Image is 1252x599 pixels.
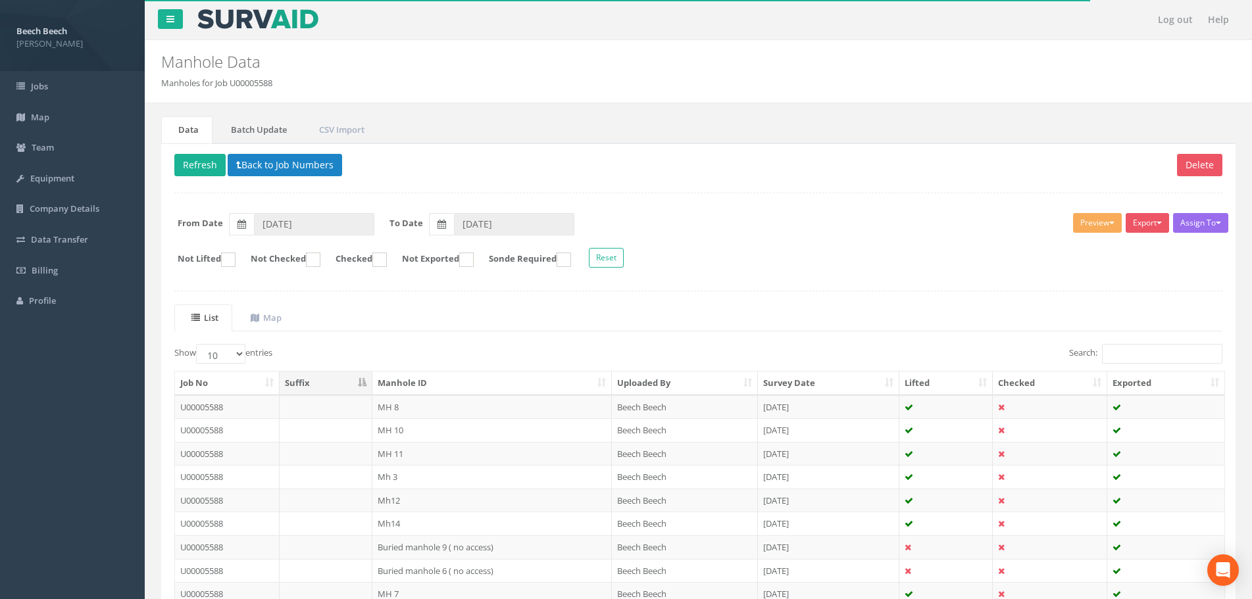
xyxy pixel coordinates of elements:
span: [PERSON_NAME] [16,37,128,50]
li: Manholes for Job U00005588 [161,77,272,89]
button: Delete [1177,154,1222,176]
label: To Date [389,217,423,229]
td: U00005588 [175,395,280,419]
td: Beech Beech [612,512,758,535]
td: [DATE] [758,559,900,583]
input: Search: [1102,344,1222,364]
td: Beech Beech [612,442,758,466]
td: MH 8 [372,395,612,419]
label: Checked [322,252,387,267]
td: [DATE] [758,535,900,559]
td: Beech Beech [612,395,758,419]
td: [DATE] [758,489,900,512]
td: Mh 3 [372,465,612,489]
label: Not Checked [238,252,320,267]
td: Buried manhole 6 ( no access) [372,559,612,583]
td: U00005588 [175,489,280,512]
uib-tab-heading: List [191,312,218,323]
a: Map [234,304,295,331]
button: Assign To [1173,213,1228,233]
uib-tab-heading: Map [251,312,282,323]
td: U00005588 [175,512,280,535]
th: Manhole ID: activate to sort column ascending [372,371,612,395]
td: [DATE] [758,465,900,489]
a: Data [161,116,213,143]
label: From Date [178,217,223,229]
td: Beech Beech [612,489,758,512]
td: [DATE] [758,418,900,442]
td: MH 10 [372,418,612,442]
label: Not Lifted [164,252,236,267]
label: Sonde Required [476,252,571,267]
td: Beech Beech [612,559,758,583]
td: U00005588 [175,442,280,466]
span: Data Transfer [31,233,88,245]
button: Preview [1073,213,1122,233]
td: U00005588 [175,418,280,442]
td: Beech Beech [612,535,758,559]
span: Team [32,141,54,153]
th: Survey Date: activate to sort column ascending [758,371,900,395]
span: Equipment [30,172,74,184]
span: Jobs [31,80,48,92]
button: Reset [589,248,624,268]
select: Showentries [196,344,245,364]
span: Profile [29,295,56,306]
a: Batch Update [214,116,301,143]
td: Mh14 [372,512,612,535]
label: Search: [1069,344,1222,364]
th: Checked: activate to sort column ascending [993,371,1107,395]
div: Open Intercom Messenger [1207,554,1239,586]
td: [DATE] [758,395,900,419]
td: MH 11 [372,442,612,466]
td: [DATE] [758,442,900,466]
td: Beech Beech [612,418,758,442]
span: Billing [32,264,58,276]
th: Job No: activate to sort column ascending [175,371,280,395]
label: Show entries [174,344,272,364]
td: U00005588 [175,559,280,583]
label: Not Exported [389,252,474,267]
a: List [174,304,232,331]
h2: Manhole Data [161,53,1053,70]
th: Suffix: activate to sort column descending [280,371,372,395]
input: To Date [454,213,574,235]
td: [DATE] [758,512,900,535]
span: Map [31,111,49,123]
td: Beech Beech [612,465,758,489]
span: Company Details [30,203,99,214]
input: From Date [254,213,374,235]
button: Refresh [174,154,226,176]
a: CSV Import [302,116,378,143]
strong: Beech Beech [16,25,67,37]
td: U00005588 [175,535,280,559]
th: Uploaded By: activate to sort column ascending [612,371,758,395]
th: Exported: activate to sort column ascending [1107,371,1224,395]
td: Buried manhole 9 ( no access) [372,535,612,559]
th: Lifted: activate to sort column ascending [899,371,993,395]
td: Mh12 [372,489,612,512]
button: Export [1126,213,1169,233]
button: Back to Job Numbers [228,154,342,176]
td: U00005588 [175,465,280,489]
a: Beech Beech [PERSON_NAME] [16,22,128,49]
